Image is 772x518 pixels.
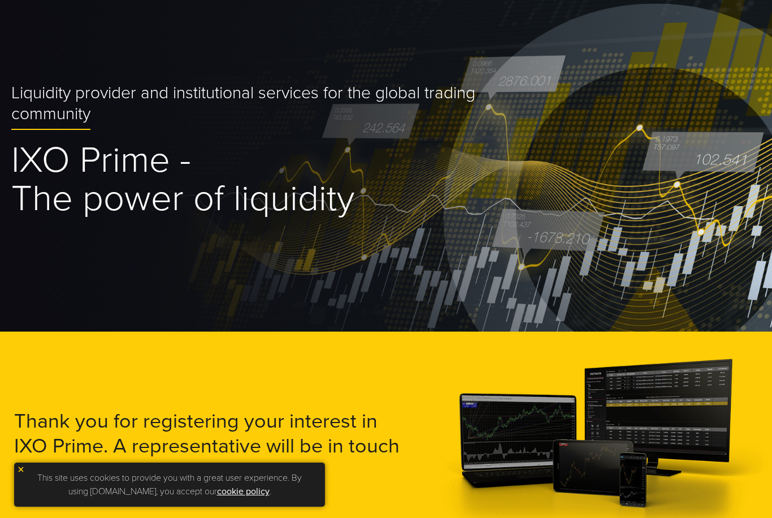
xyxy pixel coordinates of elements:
[14,409,412,484] h2: Thank you for registering your interest in IXO Prime. A representative will be in touch with you ...
[11,83,548,141] h2: Liquidity provider and institutional services for the global trading community
[20,468,319,501] p: This site uses cookies to provide you with a great user experience. By using [DOMAIN_NAME], you a...
[217,486,270,497] a: cookie policy
[11,141,548,219] h1: IXO Prime - The power of liquidity
[17,465,25,473] img: yellow close icon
